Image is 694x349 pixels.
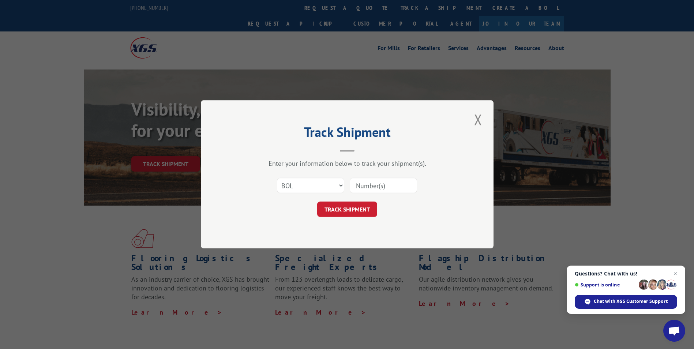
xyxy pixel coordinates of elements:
[575,295,677,309] span: Chat with XGS Customer Support
[472,109,484,130] button: Close modal
[237,160,457,168] div: Enter your information below to track your shipment(s).
[237,127,457,141] h2: Track Shipment
[575,282,636,288] span: Support is online
[575,271,677,277] span: Questions? Chat with us!
[663,320,685,342] a: Open chat
[594,298,668,305] span: Chat with XGS Customer Support
[350,178,417,194] input: Number(s)
[317,202,377,217] button: TRACK SHIPMENT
